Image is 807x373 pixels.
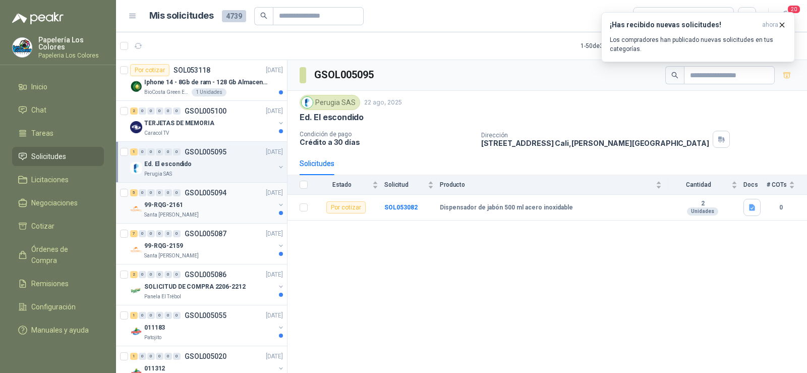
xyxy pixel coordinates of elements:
p: GSOL005055 [185,312,226,319]
a: Remisiones [12,274,104,293]
div: 0 [139,148,146,155]
div: Solicitudes [300,158,334,169]
div: 0 [139,230,146,237]
a: Chat [12,100,104,120]
p: GSOL005100 [185,108,226,115]
div: 0 [156,148,163,155]
div: Por cotizar [326,201,366,214]
span: Órdenes de Compra [31,244,94,266]
img: Company Logo [130,285,142,297]
span: Solicitud [384,181,426,188]
p: GSOL005086 [185,271,226,278]
a: 5 0 0 0 0 0 GSOL005094[DATE] Company Logo99-RQG-2161Santa [PERSON_NAME] [130,187,285,219]
p: SOL053118 [174,67,210,74]
div: 0 [164,312,172,319]
p: [DATE] [266,311,283,321]
div: 0 [156,108,163,115]
div: 0 [147,312,155,319]
th: # COTs [767,175,807,195]
div: 0 [164,108,172,115]
div: 0 [156,230,163,237]
b: SOL053082 [384,204,418,211]
img: Company Logo [130,121,142,133]
div: 0 [147,353,155,360]
a: 2 0 0 0 0 0 GSOL005100[DATE] Company LogoTERJETAS DE MEMORIACaracol TV [130,105,285,137]
h3: ¡Has recibido nuevas solicitudes! [610,21,758,29]
div: 0 [156,189,163,196]
a: 7 0 0 0 0 0 GSOL005087[DATE] Company Logo99-RQG-2159Santa [PERSON_NAME] [130,228,285,260]
div: 0 [139,353,146,360]
span: Manuales y ayuda [31,325,89,336]
p: Dirección [481,132,709,139]
a: Configuración [12,297,104,316]
span: 20 [787,5,801,14]
img: Company Logo [130,162,142,174]
p: Perugia SAS [144,170,172,178]
button: ¡Has recibido nuevas solicitudes!ahora Los compradores han publicado nuevas solicitudes en tus ca... [601,12,795,62]
p: Ed. El escondido [300,112,364,123]
div: 1 [130,312,138,319]
p: GSOL005094 [185,189,226,196]
div: 0 [156,271,163,278]
a: 2 0 0 0 0 0 GSOL005086[DATE] Company LogoSOLICITUD DE COMPRA 2206-2212Panela El Trébol [130,269,285,301]
span: Estado [314,181,370,188]
span: Cantidad [668,181,729,188]
span: Inicio [31,81,47,92]
div: 1 - 50 de 3041 [581,38,646,54]
p: 22 ago, 2025 [364,98,402,108]
div: 0 [173,230,181,237]
th: Estado [314,175,384,195]
a: Manuales y ayuda [12,321,104,340]
div: 0 [139,189,146,196]
th: Producto [440,175,668,195]
p: 011183 [144,323,165,333]
span: 4739 [222,10,246,22]
p: Los compradores han publicado nuevas solicitudes en tus categorías. [610,35,786,54]
th: Solicitud [384,175,440,195]
span: Chat [31,104,46,116]
div: 0 [164,230,172,237]
p: Santa [PERSON_NAME] [144,211,199,219]
span: Remisiones [31,278,69,289]
p: Papelería Los Colores [38,36,104,50]
span: search [671,72,678,79]
p: Ed. El escondido [144,159,192,169]
div: Todas [640,11,661,22]
div: 0 [147,271,155,278]
p: Papeleria Los Colores [38,52,104,59]
div: 0 [173,189,181,196]
p: [DATE] [266,229,283,239]
a: Solicitudes [12,147,104,166]
p: Santa [PERSON_NAME] [144,252,199,260]
button: 20 [777,7,795,25]
img: Company Logo [130,326,142,338]
div: 0 [164,189,172,196]
b: 0 [767,203,795,212]
a: 1 0 0 0 0 0 GSOL005095[DATE] Company LogoEd. El escondidoPerugia SAS [130,146,285,178]
div: 0 [147,108,155,115]
a: Tareas [12,124,104,143]
img: Logo peakr [12,12,64,24]
th: Cantidad [668,175,743,195]
a: Órdenes de Compra [12,240,104,270]
div: Perugia SAS [300,95,360,110]
div: Unidades [687,207,718,216]
a: Negociaciones [12,193,104,212]
span: Solicitudes [31,151,66,162]
p: 99-RQG-2159 [144,241,183,251]
p: Crédito a 30 días [300,138,473,146]
div: Por cotizar [130,64,169,76]
div: 0 [139,108,146,115]
p: Patojito [144,334,161,342]
img: Company Logo [130,203,142,215]
p: [DATE] [266,66,283,75]
div: 0 [147,189,155,196]
p: Condición de pago [300,131,473,138]
a: 1 0 0 0 0 0 GSOL005055[DATE] Company Logo011183Patojito [130,309,285,342]
div: 0 [147,148,155,155]
div: 1 Unidades [192,88,226,96]
div: 0 [164,353,172,360]
p: Panela El Trébol [144,293,181,301]
div: 0 [173,108,181,115]
p: [STREET_ADDRESS] Cali , [PERSON_NAME][GEOGRAPHIC_DATA] [481,139,709,147]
